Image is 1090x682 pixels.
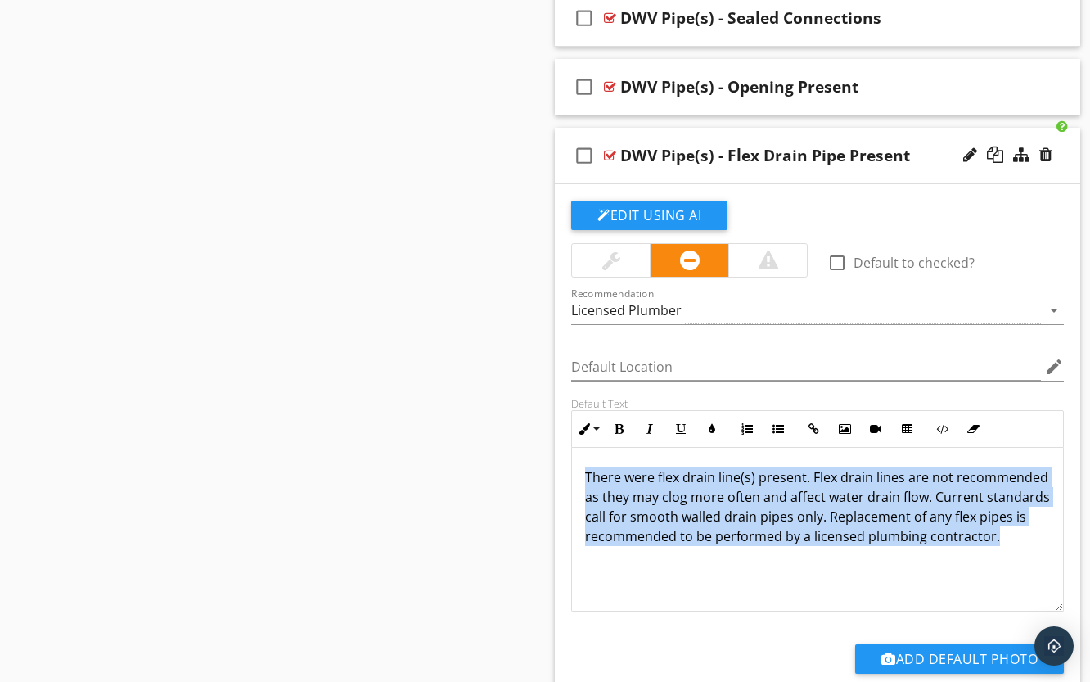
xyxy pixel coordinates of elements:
button: Italic (Ctrl+I) [634,413,665,445]
button: Insert Link (Ctrl+K) [798,413,829,445]
button: Insert Table [891,413,922,445]
button: Code View [926,413,957,445]
p: There were flex drain line(s) present. Flex drain lines are not recommended as they may clog more... [585,467,1050,546]
label: Default to checked? [854,255,975,271]
button: Add Default Photo [855,644,1064,674]
button: Bold (Ctrl+B) [603,413,634,445]
div: DWV Pipe(s) - Opening Present [620,77,858,97]
button: Underline (Ctrl+U) [665,413,696,445]
button: Insert Image (Ctrl+P) [829,413,860,445]
button: Unordered List [763,413,794,445]
div: Licensed Plumber [571,303,682,318]
div: Default Text [571,397,1064,410]
i: check_box_outline_blank [571,136,597,175]
div: DWV Pipe(s) - Sealed Connections [620,8,881,28]
i: check_box_outline_blank [571,67,597,106]
button: Edit Using AI [571,201,727,230]
i: edit [1044,357,1064,377]
div: DWV Pipe(s) - Flex Drain Pipe Present [620,146,910,165]
div: Open Intercom Messenger [1034,626,1074,666]
button: Insert Video [860,413,891,445]
i: arrow_drop_down [1044,300,1064,320]
input: Default Location [571,354,1041,381]
button: Inline Style [572,413,603,445]
button: Clear Formatting [957,413,989,445]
